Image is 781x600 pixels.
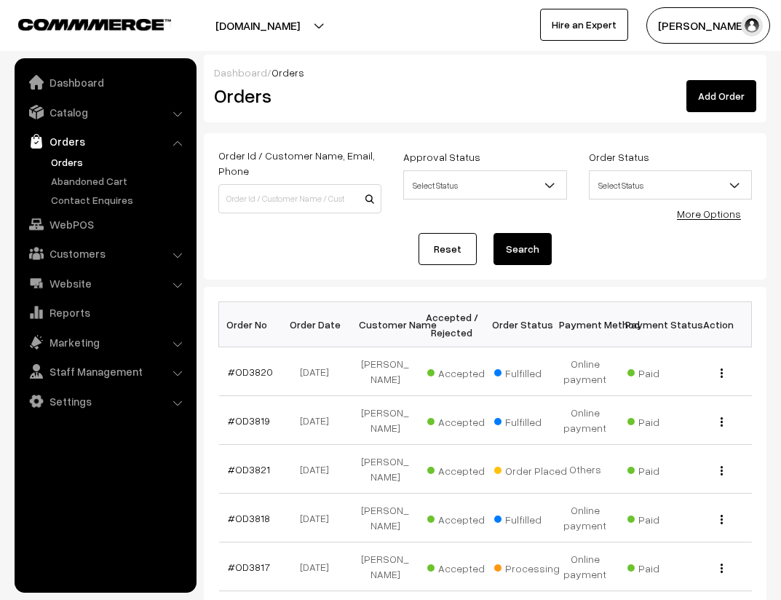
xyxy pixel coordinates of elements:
a: #OD3819 [228,414,270,427]
label: Approval Status [403,149,480,165]
span: Fulfilled [494,362,567,381]
td: Online payment [552,347,619,396]
button: Search [493,233,552,265]
span: Select Status [404,173,566,198]
th: Accepted / Rejected [419,302,485,347]
th: Payment Method [552,302,619,347]
td: [DATE] [285,494,352,542]
a: Settings [18,388,191,414]
img: Menu [721,368,723,378]
td: [PERSON_NAME] [352,396,419,445]
img: Menu [721,466,723,475]
th: Order Date [285,302,352,347]
input: Order Id / Customer Name / Customer Email / Customer Phone [218,184,381,213]
td: Online payment [552,494,619,542]
img: Menu [721,564,723,573]
a: Contact Enquires [47,192,191,208]
td: Online payment [552,542,619,591]
td: [DATE] [285,347,352,396]
a: Dashboard [18,69,191,95]
span: Accepted [427,508,500,527]
td: [PERSON_NAME] [352,347,419,396]
span: Paid [627,459,700,478]
th: Payment Status [619,302,686,347]
a: Hire an Expert [540,9,628,41]
td: [DATE] [285,396,352,445]
a: Reset [419,233,477,265]
a: WebPOS [18,211,191,237]
span: Fulfilled [494,508,567,527]
span: Paid [627,508,700,527]
td: [PERSON_NAME] [352,445,419,494]
button: [PERSON_NAME] [646,7,770,44]
a: Abandoned Cart [47,173,191,189]
th: Order Status [485,302,552,347]
img: Menu [721,515,723,524]
span: Orders [271,66,304,79]
span: Accepted [427,411,500,430]
span: Paid [627,411,700,430]
a: Reports [18,299,191,325]
td: Online payment [552,396,619,445]
a: Orders [47,154,191,170]
th: Order No [219,302,286,347]
label: Order Status [589,149,649,165]
span: Fulfilled [494,411,567,430]
td: [PERSON_NAME] [352,542,419,591]
a: #OD3820 [228,366,273,378]
button: [DOMAIN_NAME] [164,7,351,44]
span: Select Status [403,170,566,200]
span: Paid [627,557,700,576]
a: More Options [677,208,741,220]
th: Action [685,302,752,347]
a: Marketing [18,329,191,355]
span: Accepted [427,459,500,478]
a: Add Order [686,80,756,112]
img: user [741,15,763,36]
span: Paid [627,362,700,381]
td: Others [552,445,619,494]
a: Dashboard [214,66,267,79]
span: Select Status [589,170,752,200]
img: COMMMERCE [18,19,171,30]
span: Accepted [427,557,500,576]
span: Processing [494,557,567,576]
a: Customers [18,240,191,267]
span: Order Placed [494,459,567,478]
a: COMMMERCE [18,15,146,32]
td: [DATE] [285,445,352,494]
th: Customer Name [352,302,419,347]
td: [DATE] [285,542,352,591]
a: Orders [18,128,191,154]
div: / [214,65,756,80]
span: Accepted [427,362,500,381]
h2: Orders [214,84,380,107]
a: Staff Management [18,358,191,384]
a: #OD3818 [228,512,270,524]
td: [PERSON_NAME] [352,494,419,542]
a: Website [18,270,191,296]
label: Order Id / Customer Name, Email, Phone [218,148,381,178]
span: Select Status [590,173,751,198]
a: #OD3817 [228,561,270,573]
a: #OD3821 [228,463,270,475]
a: Catalog [18,99,191,125]
img: Menu [721,417,723,427]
